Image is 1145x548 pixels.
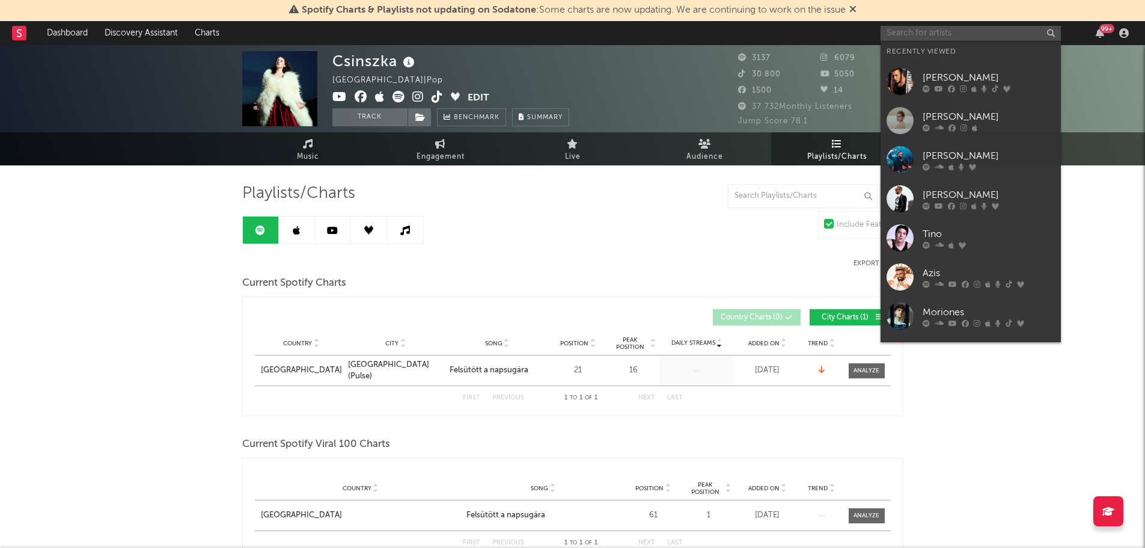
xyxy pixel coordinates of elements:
[1099,24,1114,33] div: 99 +
[450,365,545,377] a: Felsütött a napsugára
[463,540,480,546] button: First
[820,70,855,78] span: 5050
[923,109,1055,124] div: [PERSON_NAME]
[686,150,723,164] span: Audience
[738,117,808,125] span: Jump Score: 78.1
[807,150,867,164] span: Playlists/Charts
[923,188,1055,202] div: [PERSON_NAME]
[923,70,1055,85] div: [PERSON_NAME]
[548,391,614,405] div: 1 1 1
[242,186,355,201] span: Playlists/Charts
[454,111,499,125] span: Benchmark
[302,5,846,15] span: : Some charts are now updating. We are continuing to work on the issue
[450,365,528,377] div: Felsütött a napsugára
[332,73,457,88] div: [GEOGRAPHIC_DATA] | Pop
[417,150,465,164] span: Engagement
[923,266,1055,280] div: Azis
[492,540,524,546] button: Previous
[686,510,731,522] div: 1
[1096,28,1104,38] button: 99+
[283,340,312,347] span: Country
[713,309,801,325] button: Country Charts(0)
[881,62,1061,101] a: [PERSON_NAME]
[728,184,878,208] input: Search Playlists/Charts
[820,54,855,62] span: 6079
[485,340,502,347] span: Song
[808,340,828,347] span: Trend
[820,87,843,94] span: 14
[638,540,655,546] button: Next
[737,510,798,522] div: [DATE]
[667,540,683,546] button: Last
[686,481,724,496] span: Peak Position
[721,314,783,321] span: Country Charts ( 0 )
[437,108,506,126] a: Benchmark
[531,485,548,492] span: Song
[96,21,186,45] a: Discovery Assistant
[466,510,620,522] a: Felsütött a napsugára
[671,339,715,348] span: Daily Streams
[565,150,581,164] span: Live
[738,87,772,94] span: 1500
[853,260,903,267] button: Export CSV
[560,340,588,347] span: Position
[881,297,1061,336] a: Moriones
[639,132,771,165] a: Audience
[261,365,342,377] a: [GEOGRAPHIC_DATA]
[923,227,1055,241] div: Tino
[611,365,656,377] div: 16
[738,54,771,62] span: 3137
[667,395,683,401] button: Last
[817,314,873,321] span: City Charts ( 1 )
[261,510,342,522] div: [GEOGRAPHIC_DATA]
[810,309,891,325] button: City Charts(1)
[881,179,1061,218] a: [PERSON_NAME]
[302,5,536,15] span: Spotify Charts & Playlists not updating on Sodatone
[507,132,639,165] a: Live
[887,45,1055,59] div: Recently Viewed
[748,485,780,492] span: Added On
[343,485,371,492] span: Country
[881,101,1061,140] a: [PERSON_NAME]
[626,510,680,522] div: 61
[570,395,577,401] span: to
[808,485,828,492] span: Trend
[837,218,897,232] div: Include Features
[463,395,480,401] button: First
[38,21,96,45] a: Dashboard
[635,485,664,492] span: Position
[738,103,852,111] span: 37 732 Monthly Listeners
[771,132,903,165] a: Playlists/Charts
[585,540,592,546] span: of
[737,365,798,377] div: [DATE]
[186,21,228,45] a: Charts
[261,510,460,522] a: [GEOGRAPHIC_DATA]
[551,365,605,377] div: 21
[570,540,577,546] span: to
[332,51,418,71] div: Csinszka
[492,395,524,401] button: Previous
[748,340,780,347] span: Added On
[881,140,1061,179] a: [PERSON_NAME]
[585,395,592,401] span: of
[849,5,856,15] span: Dismiss
[881,218,1061,257] a: Tino
[638,395,655,401] button: Next
[512,108,569,126] button: Summary
[242,276,346,291] span: Current Spotify Charts
[466,510,545,522] div: Felsütött a napsugára
[332,108,408,126] button: Track
[348,359,444,383] a: [GEOGRAPHIC_DATA] (Pulse)
[881,257,1061,297] a: Azis
[527,114,563,121] span: Summary
[468,91,489,106] button: Edit
[374,132,507,165] a: Engagement
[242,437,390,452] span: Current Spotify Viral 100 Charts
[611,336,649,351] span: Peak Position
[242,132,374,165] a: Music
[881,26,1061,41] input: Search for artists
[738,70,781,78] span: 30 800
[923,149,1055,163] div: [PERSON_NAME]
